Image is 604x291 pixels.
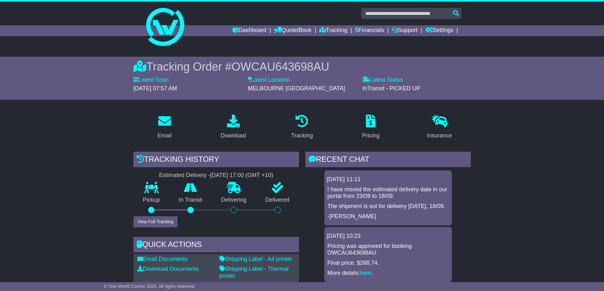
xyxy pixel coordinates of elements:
[287,112,317,142] a: Tracking
[319,25,347,36] a: Tracking
[392,25,418,36] a: Support
[248,77,290,84] label: Latest Location
[248,85,345,92] span: MELBOURNE [GEOGRAPHIC_DATA]
[133,85,177,92] span: [DATE] 07:57 AM
[133,197,170,204] p: Pickup
[362,77,403,84] label: Latest Status
[328,203,449,210] p: The shipment is out for delivery [DATE], 18/09.
[358,112,384,142] a: Pricing
[328,186,449,200] p: I have moved the estimated delivery date in our portal from 23/09 to 18/09.
[305,152,471,169] div: RECENT CHAT
[219,266,289,279] a: Shipping Label - Thermal printer
[153,112,176,142] a: Email
[256,197,299,204] p: Delivered
[423,112,456,142] a: Insurance
[133,77,169,84] label: Latest Scan
[133,237,299,254] div: Quick Actions
[231,60,329,73] span: OWCAU643698AU
[327,233,449,240] div: [DATE] 10:23
[133,172,299,179] div: Estimated Delivery -
[355,25,384,36] a: Financials
[212,197,256,204] p: Delivering
[327,176,449,183] div: [DATE] 11:11
[362,85,420,92] span: InTransit - PICKED UP
[157,131,172,140] div: Email
[210,172,273,179] div: [DATE] 17:00 (GMT +10)
[362,131,380,140] div: Pricing
[328,260,449,267] p: Final price: $268.74.
[217,112,250,142] a: Download
[219,256,292,262] a: Shipping Label - A4 printer
[221,131,246,140] div: Download
[104,284,196,289] span: © One World Courier 2025. All rights reserved.
[328,213,449,220] p: -[PERSON_NAME]
[274,25,311,36] a: Quote/Book
[137,266,199,272] a: Download Documents
[425,25,453,36] a: Settings
[169,197,212,204] p: In Transit
[133,216,178,227] button: View Full Tracking
[133,60,471,73] div: Tracking Order #
[360,270,372,276] a: here
[232,25,266,36] a: Dashboard
[427,131,452,140] div: Insurance
[328,270,449,277] p: More details: .
[133,152,299,169] div: Tracking history
[291,131,313,140] div: Tracking
[328,243,449,256] p: Pricing was approved for booking OWCAU643698AU.
[137,256,188,262] a: Email Documents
